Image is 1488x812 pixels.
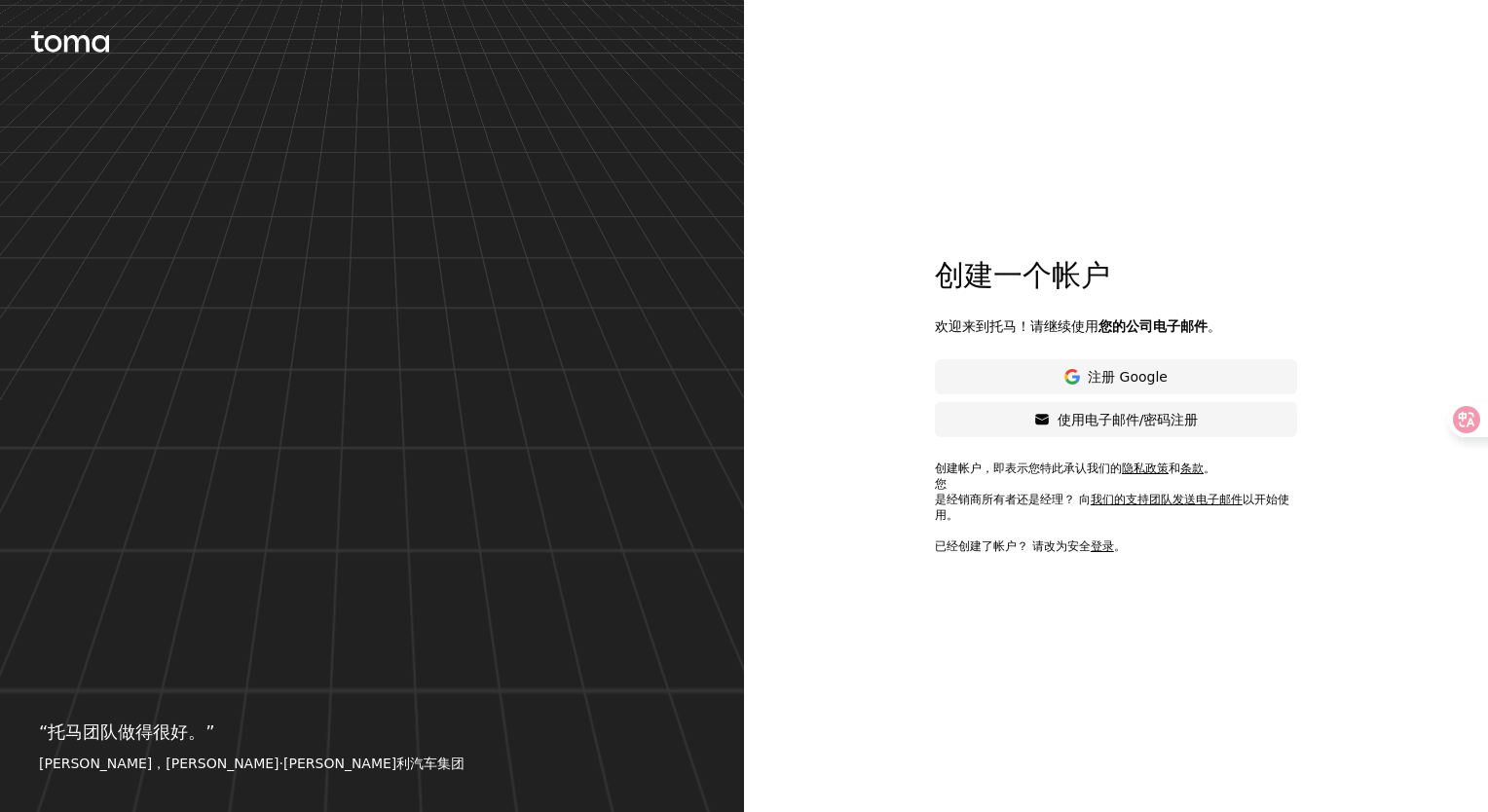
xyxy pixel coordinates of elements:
[1091,539,1114,553] a: 登录
[39,754,705,773] footer: [PERSON_NAME]，[PERSON_NAME]·[PERSON_NAME]利汽车集团
[1058,410,1199,429] p: 使用电子邮件/密码注册
[935,258,1297,293] p: 创建一个帐户
[935,461,1297,554] p: 创建帐户，即表示您特此承认我们的 和 。 您 是经销商所有者还是经理？ 向 以开始使用。 已经创建了帐户？ 请改为安全 。
[1088,367,1168,387] p: 注册 Google
[39,719,705,746] p: “托马团队做得很好。”
[1180,461,1204,475] a: 条款
[1122,461,1169,475] a: 隐私政策
[1091,493,1243,506] a: 我们的支持团队发送电子邮件
[1098,318,1208,334] span: 您的公司电子邮件
[935,402,1297,437] button: 使用电子邮件/密码注册
[935,359,1297,394] button: 注册 Google
[935,316,1297,336] p: 欢迎来到托马！请继续使用 。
